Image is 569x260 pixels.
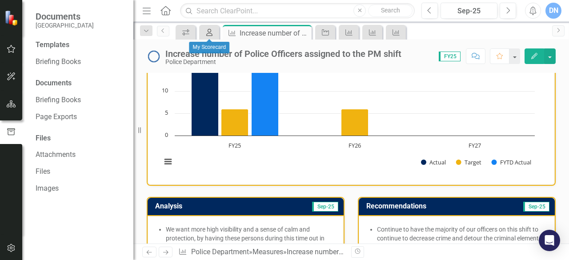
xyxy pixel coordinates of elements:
div: Files [36,133,124,144]
span: Sep-25 [523,202,549,212]
text: 10 [162,86,168,94]
a: Briefing Books [36,95,124,105]
button: Show Actual [421,158,446,166]
small: [GEOGRAPHIC_DATA] [36,22,94,29]
button: Show FYTD Actual [492,158,531,166]
a: Page Exports [36,112,124,122]
button: Search [368,4,413,17]
a: Briefing Books [36,57,124,67]
path: FY25, 20. FYTD Actual. [252,47,279,136]
div: Increase number of Police Officers assigned to the PM shift [165,49,401,59]
a: Measures [252,248,283,256]
svg: Interactive chart [157,42,539,176]
span: Search [381,7,400,14]
path: FY25, 6. Target. [221,109,248,136]
text: 5 [165,108,168,116]
text: FY25 [228,141,241,149]
text: FY27 [469,141,481,149]
path: FY26, 6. Target. [341,109,369,136]
text: 0 [165,131,168,139]
input: Search ClearPoint... [180,3,415,19]
g: Actual, bar series 1 of 3 with 3 bars. [192,47,476,136]
button: DN [545,3,561,19]
button: Sep-25 [441,3,497,19]
g: FYTD Actual, bar series 3 of 3 with 3 bars. [252,47,476,136]
a: Attachments [36,150,124,160]
div: Increase number of Police Officers assigned to the PM shift [240,28,309,39]
button: View chart menu, Chart [162,156,174,168]
div: Police Department [165,59,401,65]
div: My Scorecard [189,42,229,53]
button: Show Target [456,158,481,166]
img: ClearPoint Strategy [4,10,20,26]
div: Documents [36,78,124,88]
text: FY26 [349,141,361,149]
span: FY25 [439,52,461,61]
span: Documents [36,11,94,22]
div: Increase number of Police Officers assigned to the PM shift [287,248,472,256]
a: Police Department [191,248,249,256]
a: Images [36,184,124,194]
div: Chart. Highcharts interactive chart. [157,42,545,176]
div: » » [178,247,345,257]
li: Continue to have the majority of our officers on this shift to continue to decrease crime and det... [377,225,545,243]
div: Open Intercom Messenger [539,230,560,251]
span: Sep-25 [312,202,338,212]
a: Files [36,167,124,177]
path: FY25, 20. Actual. [192,47,219,136]
div: Sep-25 [444,6,494,16]
img: No Information [147,49,161,64]
div: We want more high visibility and a sense of calm and protection, by having these persons during t... [166,225,334,252]
h3: Analysis [155,202,247,210]
h3: Recommendations [366,202,493,210]
div: Templates [36,40,124,50]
